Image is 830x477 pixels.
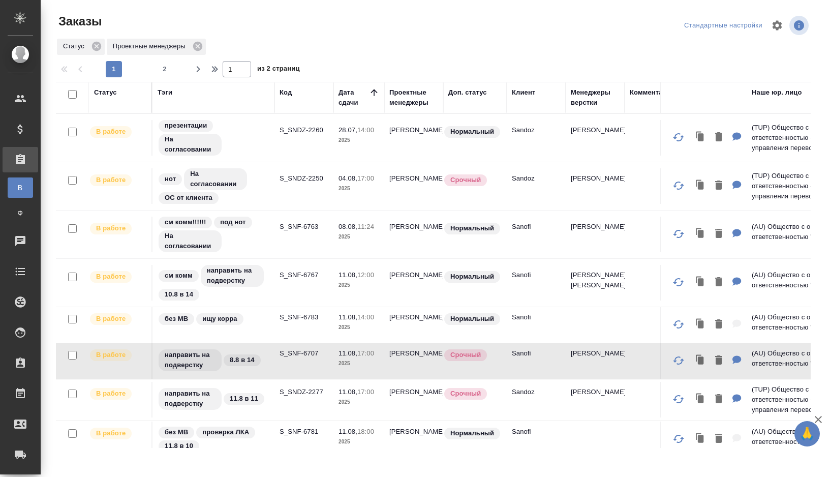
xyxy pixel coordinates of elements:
p: 17:00 [357,388,374,396]
p: Sandoz [512,125,561,135]
p: S_SNF-6707 [280,348,328,359]
p: направить на подверстку [165,350,216,370]
p: 14:00 [357,126,374,134]
p: S_SNF-6783 [280,312,328,322]
p: В работе [96,389,126,399]
p: 2025 [339,280,379,290]
div: Статус по умолчанию для стандартных заказов [443,222,502,235]
button: Клонировать [691,389,710,410]
p: На согласовании [190,169,241,189]
div: Код [280,87,292,98]
p: 11.08, [339,313,357,321]
p: В работе [96,175,126,185]
p: 17:00 [357,174,374,182]
button: Клонировать [691,224,710,245]
p: нот [165,174,176,184]
td: [PERSON_NAME] [384,168,443,204]
div: направить на подверстку, 8.8 в 14 [158,348,269,372]
p: Статус [63,41,88,51]
p: 2025 [339,437,379,447]
button: 🙏 [794,421,820,446]
p: [PERSON_NAME], [PERSON_NAME] [571,270,620,290]
div: Тэги [158,87,172,98]
span: 2 [157,64,173,74]
button: Удалить [710,389,727,410]
button: Обновить [666,125,691,150]
p: S_SNF-6781 [280,427,328,437]
p: см комм!!!!!! [165,217,206,227]
p: Срочный [450,350,481,360]
td: [PERSON_NAME] [384,307,443,343]
p: под нот [220,217,245,227]
span: Ф [13,208,28,218]
div: Выставляется автоматически, если на указанный объем услуг необходимо больше времени в стандартном... [443,348,502,362]
p: S_SNDZ-2250 [280,173,328,184]
p: S_SNDZ-2260 [280,125,328,135]
p: В работе [96,428,126,438]
div: Статус по умолчанию для стандартных заказов [443,312,502,326]
p: S_SNF-6767 [280,270,328,280]
p: 04.08, [339,174,357,182]
div: Проектные менеджеры [107,39,206,55]
button: Удалить [710,224,727,245]
p: В работе [96,350,126,360]
p: [PERSON_NAME] [571,125,620,135]
p: 14:00 [357,313,374,321]
p: 17:00 [357,349,374,357]
button: Клонировать [691,175,710,196]
div: Статус [57,39,105,55]
div: нот, На согласовании, ОС от клиента [158,167,269,205]
button: Удалить [710,429,727,450]
p: Sandoz [512,387,561,397]
p: 11.08, [339,349,357,357]
button: Обновить [666,348,691,373]
p: В работе [96,127,126,137]
p: 11.8 в 11 [230,394,258,404]
p: 10.8 в 14 [165,289,193,300]
div: без МВ, проверка ЛКА, 11.8 в 10 [158,426,269,453]
div: split button [682,18,765,34]
div: Проектные менеджеры [389,87,438,108]
span: Заказы [56,13,102,29]
a: В [8,177,33,198]
button: Обновить [666,387,691,411]
span: Настроить таблицу [765,13,789,38]
p: [PERSON_NAME] [571,348,620,359]
td: [PERSON_NAME] [384,265,443,301]
p: 11:24 [357,223,374,230]
div: см комм, направить на подверстку, 10.8 в 14 [158,264,269,302]
td: [PERSON_NAME] [384,422,443,457]
td: [PERSON_NAME] [384,217,443,252]
button: 2 [157,61,173,77]
div: Выставляется автоматически, если на указанный объем услуг необходимо больше времени в стандартном... [443,173,502,187]
p: 11.08, [339,388,357,396]
p: направить на подверстку [207,265,258,286]
button: Клонировать [691,314,710,335]
p: На согласовании [165,231,216,251]
a: Ф [8,203,33,223]
div: без МВ, ищу корра [158,312,269,326]
div: Выставляется автоматически, если на указанный объем услуг необходимо больше времени в стандартном... [443,387,502,401]
span: Посмотреть информацию [789,16,811,35]
button: Клонировать [691,272,710,293]
p: [PERSON_NAME] [571,222,620,232]
p: 8.8 в 14 [230,355,255,365]
p: В работе [96,272,126,282]
span: В [13,183,28,193]
button: Клонировать [691,350,710,371]
p: Нормальный [450,428,494,438]
div: презентации, На согласовании [158,119,269,157]
p: В работе [96,223,126,233]
p: Sanofi [512,222,561,232]
p: 18:00 [357,428,374,435]
span: 🙏 [798,423,816,444]
p: 2025 [339,359,379,369]
p: 08.08, [339,223,357,230]
p: Срочный [450,175,481,185]
div: Выставляет ПМ после принятия заказа от КМа [89,222,146,235]
div: Выставляет ПМ после принятия заказа от КМа [89,387,146,401]
button: Обновить [666,222,691,246]
div: Выставляет ПМ после принятия заказа от КМа [89,173,146,187]
p: направить на подверстку [165,389,216,409]
p: презентации [165,121,207,131]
